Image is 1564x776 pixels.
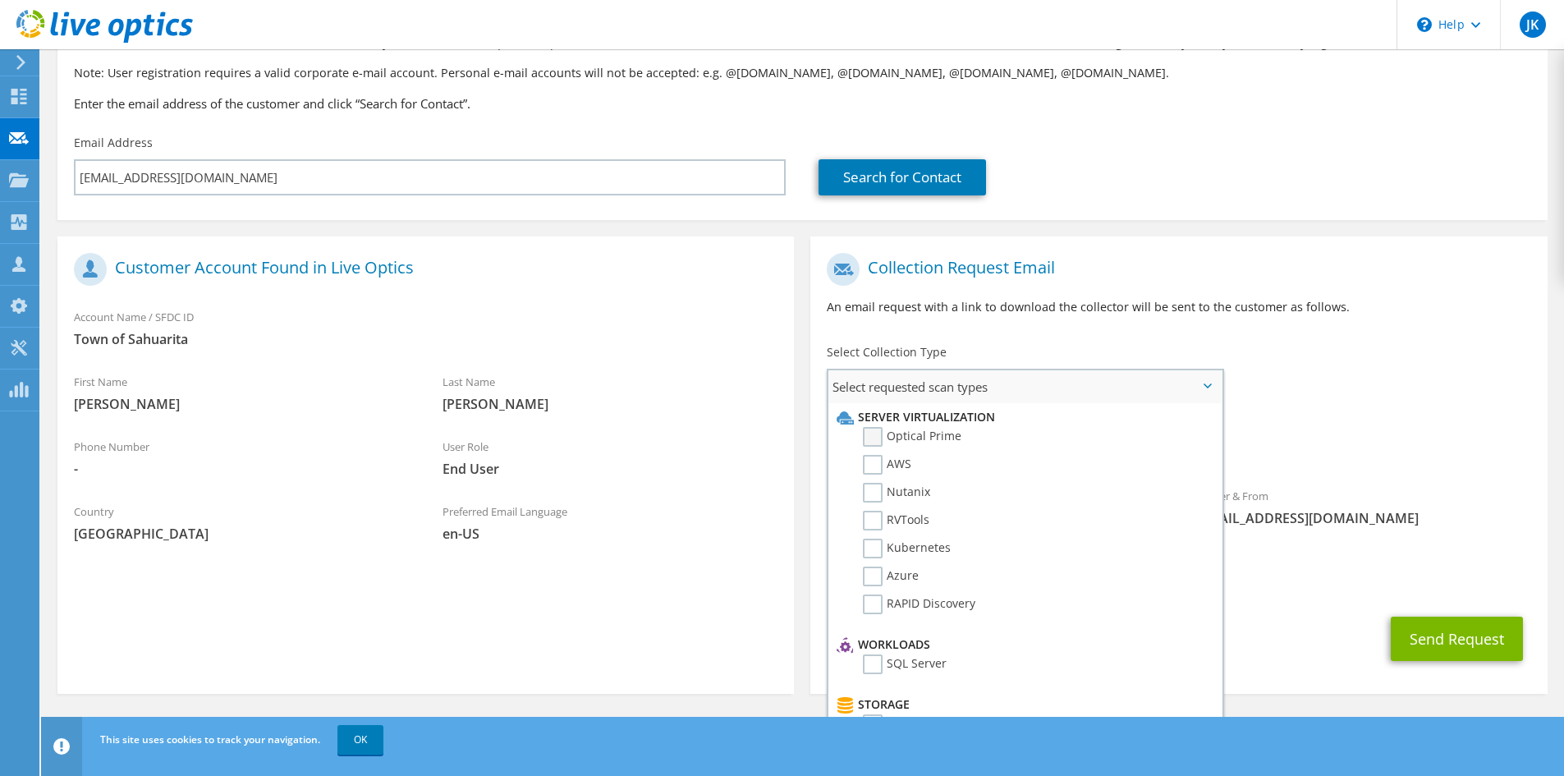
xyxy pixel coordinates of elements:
p: Note: User registration requires a valid corporate e-mail account. Personal e-mail accounts will ... [74,64,1531,82]
a: Search for Contact [819,159,986,195]
a: OK [337,725,383,755]
label: Azure [863,567,919,586]
label: RAPID Discovery [863,595,975,614]
span: JK [1520,11,1546,38]
label: Select Collection Type [827,344,947,360]
label: AWS [863,455,911,475]
div: Phone Number [57,429,426,486]
span: Select requested scan types [828,370,1222,403]
label: RVTools [863,511,929,530]
span: en-US [443,525,778,543]
div: First Name [57,365,426,421]
span: [EMAIL_ADDRESS][DOMAIN_NAME] [1195,509,1531,527]
span: - [74,460,410,478]
span: [GEOGRAPHIC_DATA] [74,525,410,543]
label: SQL Server [863,654,947,674]
div: Country [57,494,426,551]
div: To [810,479,1179,535]
div: Account Name / SFDC ID [57,300,794,356]
li: Workloads [832,635,1213,654]
svg: \n [1417,17,1432,32]
span: End User [443,460,778,478]
span: Town of Sahuarita [74,330,777,348]
button: Send Request [1391,617,1523,661]
h1: Customer Account Found in Live Optics [74,253,769,286]
div: Preferred Email Language [426,494,795,551]
p: An email request with a link to download the collector will be sent to the customer as follows. [827,298,1530,316]
li: Server Virtualization [832,407,1213,427]
div: User Role [426,429,795,486]
div: Last Name [426,365,795,421]
h3: Enter the email address of the customer and click “Search for Contact”. [74,94,1531,112]
h1: Collection Request Email [827,253,1522,286]
span: [PERSON_NAME] [74,395,410,413]
label: CLARiiON/VNX [863,714,965,734]
div: Requested Collections [810,410,1547,471]
label: Nutanix [863,483,930,503]
div: Sender & From [1179,479,1548,535]
span: This site uses cookies to track your navigation. [100,732,320,746]
label: Optical Prime [863,427,961,447]
span: [PERSON_NAME] [443,395,778,413]
div: CC & Reply To [810,544,1547,600]
li: Storage [832,695,1213,714]
label: Kubernetes [863,539,951,558]
label: Email Address [74,135,153,151]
